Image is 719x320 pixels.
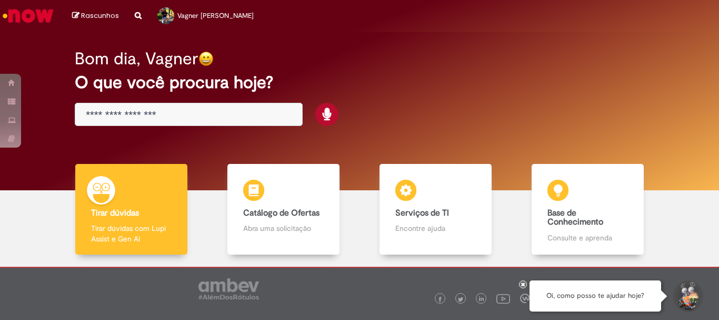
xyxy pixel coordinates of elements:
[520,294,530,303] img: logo_footer_workplace.png
[458,297,463,302] img: logo_footer_twitter.png
[91,223,171,244] p: Tirar dúvidas com Lupi Assist e Gen Ai
[359,164,512,255] a: Serviços de TI Encontre ajuda
[479,296,484,303] img: logo_footer_linkedin.png
[55,164,207,255] a: Tirar dúvidas Tirar dúvidas com Lupi Assist e Gen Ai
[243,208,319,218] b: Catálogo de Ofertas
[395,208,449,218] b: Serviços de TI
[75,73,644,92] h2: O que você procura hoje?
[198,51,214,66] img: happy-face.png
[75,50,198,68] h2: Bom dia, Vagner
[437,297,443,302] img: logo_footer_facebook.png
[547,208,603,228] b: Base de Conhecimento
[512,164,664,255] a: Base de Conhecimento Consulte e aprenda
[198,278,259,299] img: logo_footer_ambev_rotulo_gray.png
[1,5,55,26] img: ServiceNow
[395,223,475,234] p: Encontre ajuda
[177,11,254,20] span: Vagner [PERSON_NAME]
[207,164,359,255] a: Catálogo de Ofertas Abra uma solicitação
[496,292,510,305] img: logo_footer_youtube.png
[672,280,703,312] button: Iniciar Conversa de Suporte
[72,11,119,21] a: Rascunhos
[530,280,661,312] div: Oi, como posso te ajudar hoje?
[547,232,627,243] p: Consulte e aprenda
[91,208,139,218] b: Tirar dúvidas
[243,223,323,234] p: Abra uma solicitação
[81,11,119,21] span: Rascunhos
